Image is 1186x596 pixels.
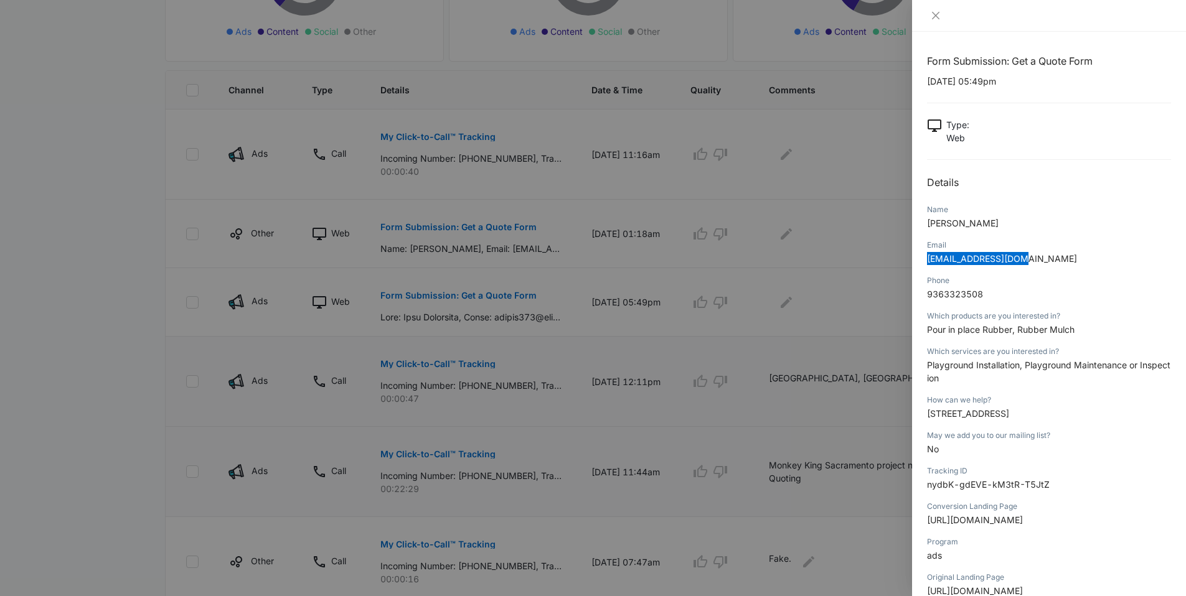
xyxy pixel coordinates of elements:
[927,218,999,228] span: [PERSON_NAME]
[946,118,969,131] p: Type :
[946,131,969,144] p: Web
[927,175,1171,190] h2: Details
[927,324,1075,335] span: Pour in place Rubber, Rubber Mulch
[927,515,1023,525] span: [URL][DOMAIN_NAME]
[927,204,1171,215] div: Name
[927,346,1171,357] div: Which services are you interested in?
[927,444,939,454] span: No
[927,75,1171,88] p: [DATE] 05:49pm
[927,240,1171,251] div: Email
[927,310,1171,322] div: Which products are you interested in?
[927,550,942,561] span: ads
[927,501,1171,512] div: Conversion Landing Page
[927,585,1023,596] span: [URL][DOMAIN_NAME]
[931,11,941,21] span: close
[927,10,944,21] button: Close
[927,430,1171,441] div: May we add you to our mailing list?
[927,479,1050,490] span: nydbK-gdEVE-kM3tR-T5JtZ
[927,360,1170,383] span: Playground Installation, Playground Maintenance or Inspection
[927,572,1171,583] div: Original Landing Page
[927,394,1171,406] div: How can we help?
[927,465,1171,477] div: Tracking ID
[927,408,1009,419] span: [STREET_ADDRESS]
[927,54,1171,68] h1: Form Submission: Get a Quote Form
[927,289,983,299] span: 9363323508
[927,253,1077,264] span: [EMAIL_ADDRESS][DOMAIN_NAME]
[927,275,1171,286] div: Phone
[927,536,1171,547] div: Program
